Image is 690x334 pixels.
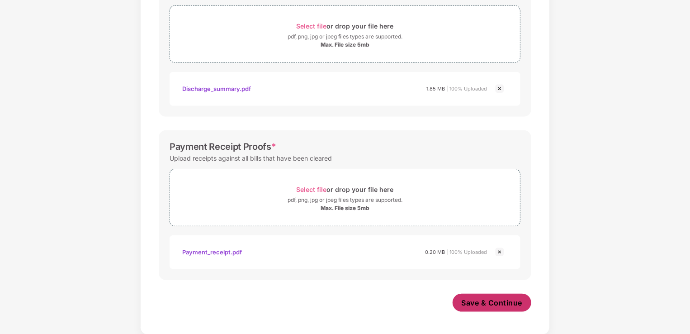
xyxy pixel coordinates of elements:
[426,86,445,92] span: 1.85 MB
[321,41,369,48] div: Max. File size 5mb
[182,81,251,96] div: Discharge_summary.pdf
[170,13,520,56] span: Select fileor drop your file herepdf, png, jpg or jpeg files types are supported.Max. File size 5mb
[494,247,505,258] img: svg+xml;base64,PHN2ZyBpZD0iQ3Jvc3MtMjR4MjQiIHhtbG5zPSJodHRwOi8vd3d3LnczLm9yZy8yMDAwL3N2ZyIgd2lkdG...
[297,186,327,193] span: Select file
[297,22,327,30] span: Select file
[288,32,402,41] div: pdf, png, jpg or jpeg files types are supported.
[297,20,394,32] div: or drop your file here
[288,196,402,205] div: pdf, png, jpg or jpeg files types are supported.
[170,152,332,164] div: Upload receipts against all bills that have been cleared
[182,244,242,260] div: Payment_receipt.pdf
[446,249,487,255] span: | 100% Uploaded
[453,294,532,312] button: Save & Continue
[446,86,487,92] span: | 100% Uploaded
[170,141,276,152] div: Payment Receipt Proofs
[425,249,445,255] span: 0.20 MB
[321,205,369,212] div: Max. File size 5mb
[494,83,505,94] img: svg+xml;base64,PHN2ZyBpZD0iQ3Jvc3MtMjR4MjQiIHhtbG5zPSJodHRwOi8vd3d3LnczLm9yZy8yMDAwL3N2ZyIgd2lkdG...
[297,183,394,196] div: or drop your file here
[170,176,520,219] span: Select fileor drop your file herepdf, png, jpg or jpeg files types are supported.Max. File size 5mb
[462,298,523,308] span: Save & Continue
